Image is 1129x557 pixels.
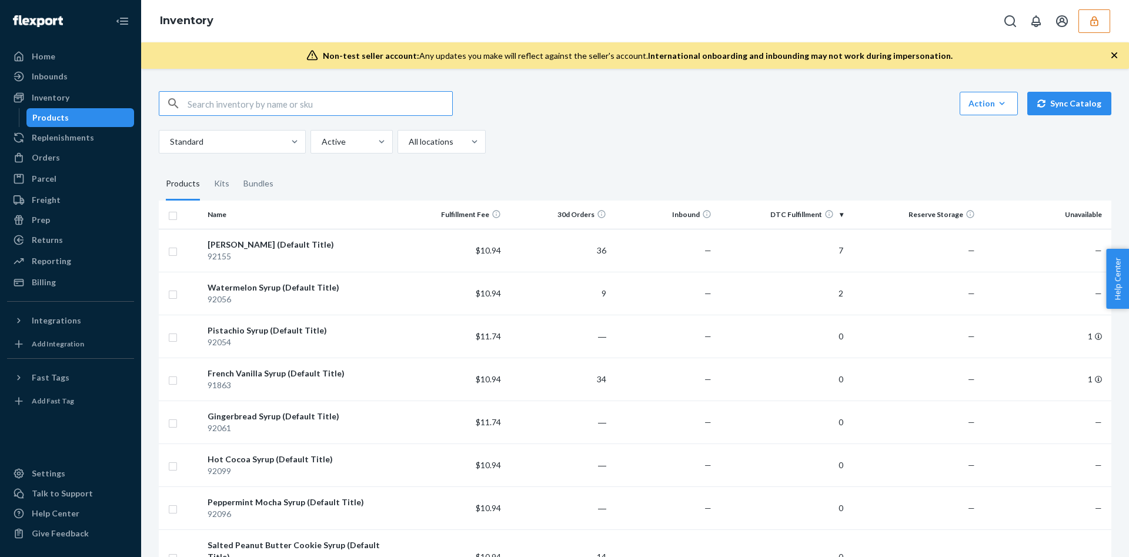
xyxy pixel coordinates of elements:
[160,14,213,27] a: Inventory
[1095,245,1102,255] span: —
[968,460,975,470] span: —
[506,315,611,358] td: ―
[704,503,712,513] span: —
[476,288,501,298] span: $10.94
[716,201,848,229] th: DTC Fulfillment
[32,255,71,267] div: Reporting
[32,372,69,383] div: Fast Tags
[26,108,135,127] a: Products
[208,411,396,422] div: Gingerbread Syrup (Default Title)
[400,201,506,229] th: Fulfillment Fee
[323,51,419,61] span: Non-test seller account:
[208,379,396,391] div: 91863
[716,401,848,443] td: 0
[320,136,322,148] input: Active
[1050,9,1074,33] button: Open account menu
[1106,249,1129,309] button: Help Center
[32,71,68,82] div: Inbounds
[32,92,69,104] div: Inventory
[32,51,55,62] div: Home
[1024,9,1048,33] button: Open notifications
[506,401,611,443] td: ―
[323,50,953,62] div: Any updates you make will reflect against the seller's account.
[648,51,953,61] span: International onboarding and inbounding may not work during impersonation.
[243,168,273,201] div: Bundles
[32,214,50,226] div: Prep
[208,422,396,434] div: 92061
[214,168,229,201] div: Kits
[208,496,396,508] div: Peppermint Mocha Syrup (Default Title)
[476,331,501,341] span: $11.74
[32,339,84,349] div: Add Integration
[208,465,396,477] div: 92099
[980,358,1111,401] td: 1
[32,194,61,206] div: Freight
[506,443,611,486] td: ―
[7,231,134,249] a: Returns
[208,336,396,348] div: 92054
[169,136,170,148] input: Standard
[968,503,975,513] span: —
[704,245,712,255] span: —
[968,98,1009,109] div: Action
[960,92,1018,115] button: Action
[208,453,396,465] div: Hot Cocoa Syrup (Default Title)
[208,508,396,520] div: 92096
[506,358,611,401] td: 34
[980,315,1111,358] td: 1
[476,245,501,255] span: $10.94
[7,169,134,188] a: Parcel
[7,191,134,209] a: Freight
[716,315,848,358] td: 0
[1054,522,1117,551] iframe: Opens a widget where you can chat to one of our agents
[716,272,848,315] td: 2
[208,282,396,293] div: Watermelon Syrup (Default Title)
[151,4,223,38] ol: breadcrumbs
[968,374,975,384] span: —
[203,201,400,229] th: Name
[166,168,200,201] div: Products
[32,315,81,326] div: Integrations
[506,486,611,529] td: ―
[716,443,848,486] td: 0
[32,234,63,246] div: Returns
[704,331,712,341] span: —
[476,417,501,427] span: $11.74
[7,273,134,292] a: Billing
[407,136,409,148] input: All locations
[506,201,611,229] th: 30d Orders
[716,229,848,272] td: 7
[32,276,56,288] div: Billing
[1095,417,1102,427] span: —
[208,368,396,379] div: French Vanilla Syrup (Default Title)
[968,331,975,341] span: —
[32,468,65,479] div: Settings
[1095,503,1102,513] span: —
[7,311,134,330] button: Integrations
[111,9,134,33] button: Close Navigation
[13,15,63,27] img: Flexport logo
[208,325,396,336] div: Pistachio Syrup (Default Title)
[7,128,134,147] a: Replenishments
[704,288,712,298] span: —
[7,211,134,229] a: Prep
[208,251,396,262] div: 92155
[611,201,716,229] th: Inbound
[32,152,60,164] div: Orders
[208,293,396,305] div: 92056
[968,417,975,427] span: —
[476,374,501,384] span: $10.94
[32,173,56,185] div: Parcel
[848,201,980,229] th: Reserve Storage
[1027,92,1111,115] button: Sync Catalog
[7,392,134,411] a: Add Fast Tag
[968,288,975,298] span: —
[7,504,134,523] a: Help Center
[32,396,74,406] div: Add Fast Tag
[980,201,1111,229] th: Unavailable
[208,239,396,251] div: [PERSON_NAME] (Default Title)
[7,464,134,483] a: Settings
[188,92,452,115] input: Search inventory by name or sku
[704,417,712,427] span: —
